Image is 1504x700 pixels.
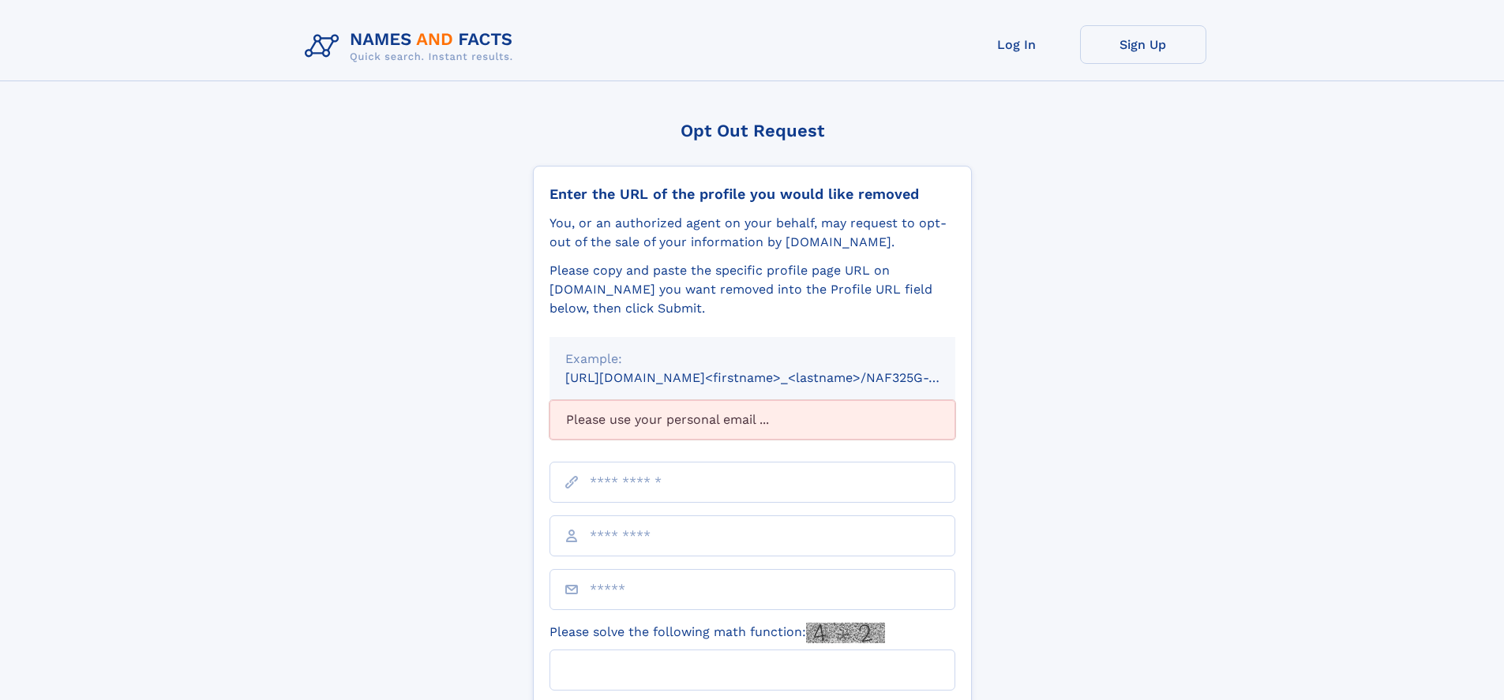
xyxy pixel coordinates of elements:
a: Sign Up [1080,25,1206,64]
div: Example: [565,350,940,369]
div: You, or an authorized agent on your behalf, may request to opt-out of the sale of your informatio... [549,214,955,252]
a: Log In [954,25,1080,64]
div: Opt Out Request [533,121,972,140]
img: Logo Names and Facts [298,25,526,68]
div: Please use your personal email ... [549,400,955,440]
div: Please copy and paste the specific profile page URL on [DOMAIN_NAME] you want removed into the Pr... [549,261,955,318]
div: Enter the URL of the profile you would like removed [549,185,955,203]
label: Please solve the following math function: [549,623,885,643]
small: [URL][DOMAIN_NAME]<firstname>_<lastname>/NAF325G-xxxxxxxx [565,370,985,385]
